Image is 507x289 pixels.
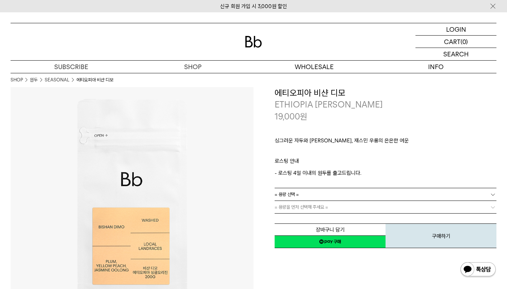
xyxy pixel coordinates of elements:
span: = 용량 선택 = [275,188,299,201]
p: 싱그러운 자두와 [PERSON_NAME], 재스민 우롱의 은은한 여운 [275,136,496,148]
h3: 에티오피아 비샨 디모 [275,87,496,99]
a: CART (0) [415,36,496,48]
a: LOGIN [415,23,496,36]
button: 구매하기 [386,223,496,248]
p: (0) [461,36,468,48]
p: 19,000 [275,111,307,123]
p: WHOLESALE [254,61,375,73]
p: 로스팅 안내 [275,157,496,169]
li: 에티오피아 비샨 디모 [76,76,113,84]
a: SHOP [11,76,23,84]
p: - 로스팅 4일 이내의 원두를 출고드립니다. [275,169,496,177]
p: CART [444,36,461,48]
p: LOGIN [446,23,466,35]
a: SEASONAL [45,76,69,84]
a: SUBSCRIBE [11,61,132,73]
a: 새창 [275,235,386,248]
p: SEARCH [443,48,469,60]
a: 신규 회원 가입 시 3,000원 할인 [220,3,287,10]
p: INFO [375,61,496,73]
img: 로고 [245,36,262,48]
span: = 용량을 먼저 선택해 주세요 = [275,201,328,213]
img: 카카오톡 채널 1:1 채팅 버튼 [460,262,496,278]
button: 장바구니 담기 [275,223,386,236]
p: ㅤ [275,148,496,157]
a: SHOP [132,61,254,73]
span: 원 [300,111,307,122]
p: ETHIOPIA [PERSON_NAME] [275,99,496,111]
a: 원두 [30,76,38,84]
